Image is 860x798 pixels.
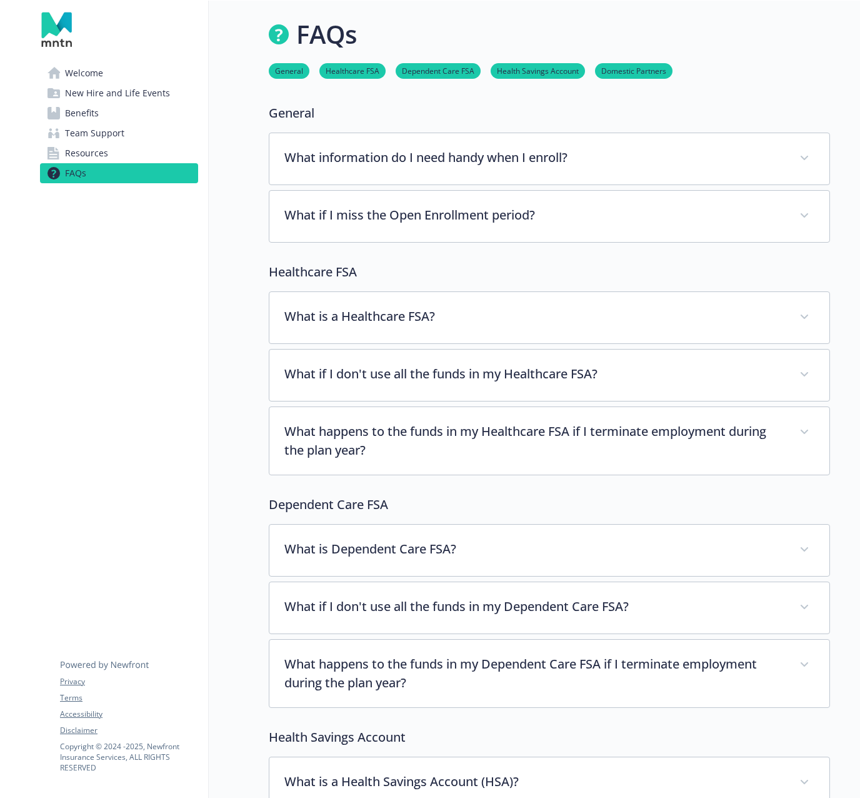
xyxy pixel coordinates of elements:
h1: FAQs [296,16,357,53]
p: Healthcare FSA [269,263,830,281]
a: Health Savings Account [491,64,585,76]
a: FAQs [40,163,198,183]
a: Dependent Care FSA [396,64,481,76]
span: FAQs [65,163,86,183]
span: Resources [65,143,108,163]
a: Accessibility [60,709,197,720]
p: What happens to the funds in my Healthcare FSA if I terminate employment during the plan year? [284,422,784,460]
div: What is a Healthcare FSA? [269,292,829,343]
a: Resources [40,143,198,163]
p: Dependent Care FSA [269,495,830,514]
div: What is Dependent Care FSA? [269,525,829,576]
div: What if I don't use all the funds in my Dependent Care FSA? [269,582,829,634]
a: Benefits [40,103,198,123]
a: Domestic Partners [595,64,672,76]
p: What if I don't use all the funds in my Healthcare FSA? [284,365,784,383]
p: Health Savings Account [269,728,830,747]
a: Healthcare FSA [319,64,386,76]
span: New Hire and Life Events [65,83,170,103]
p: What is a Health Savings Account (HSA)? [284,772,784,791]
p: What is a Healthcare FSA? [284,307,784,326]
div: What if I don't use all the funds in my Healthcare FSA? [269,350,829,401]
a: New Hire and Life Events [40,83,198,103]
a: Terms [60,692,197,704]
span: Team Support [65,123,124,143]
a: Team Support [40,123,198,143]
a: Welcome [40,63,198,83]
div: What happens to the funds in my Healthcare FSA if I terminate employment during the plan year? [269,407,829,475]
a: General [269,64,309,76]
p: What information do I need handy when I enroll? [284,148,784,167]
p: What if I don't use all the funds in my Dependent Care FSA? [284,597,784,616]
span: Benefits [65,103,99,123]
span: Welcome [65,63,103,83]
p: What if I miss the Open Enrollment period? [284,206,784,225]
a: Disclaimer [60,725,197,736]
p: General [269,104,830,123]
p: What is Dependent Care FSA? [284,540,784,558]
div: What happens to the funds in my Dependent Care FSA if I terminate employment during the plan year? [269,640,829,707]
div: What if I miss the Open Enrollment period? [269,191,829,242]
p: Copyright © 2024 - 2025 , Newfront Insurance Services, ALL RIGHTS RESERVED [60,741,197,773]
a: Privacy [60,676,197,687]
div: What information do I need handy when I enroll? [269,133,829,184]
p: What happens to the funds in my Dependent Care FSA if I terminate employment during the plan year? [284,655,784,692]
